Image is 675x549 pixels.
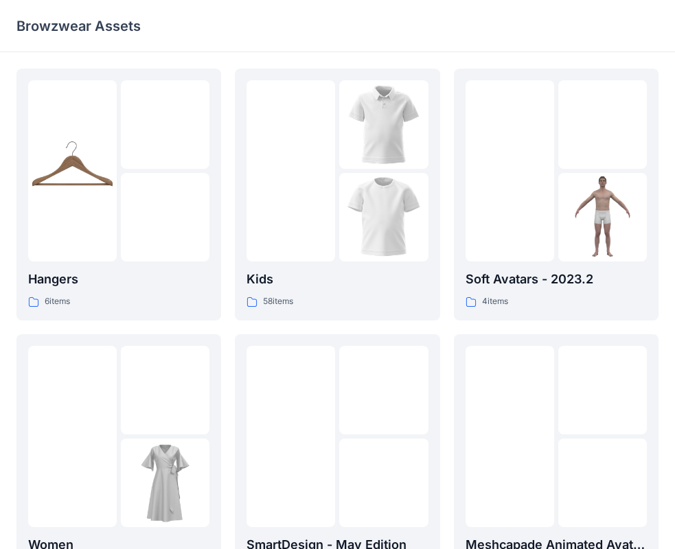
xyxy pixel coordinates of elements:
p: 6 items [45,294,70,309]
a: folder 3Soft Avatars - 2023.24items [454,69,659,320]
a: folder 1Hangers6items [16,69,221,320]
img: folder 3 [339,173,428,261]
img: folder 3 [121,439,209,527]
a: folder 2folder 3Kids58items [235,69,439,320]
p: Soft Avatars - 2023.2 [466,270,647,289]
img: folder 2 [339,80,428,169]
p: 58 items [263,294,293,309]
p: Browzwear Assets [16,16,141,36]
img: folder 1 [28,127,117,215]
p: Hangers [28,270,209,289]
img: folder 3 [558,173,647,261]
p: Kids [247,270,428,289]
p: 4 items [482,294,508,309]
